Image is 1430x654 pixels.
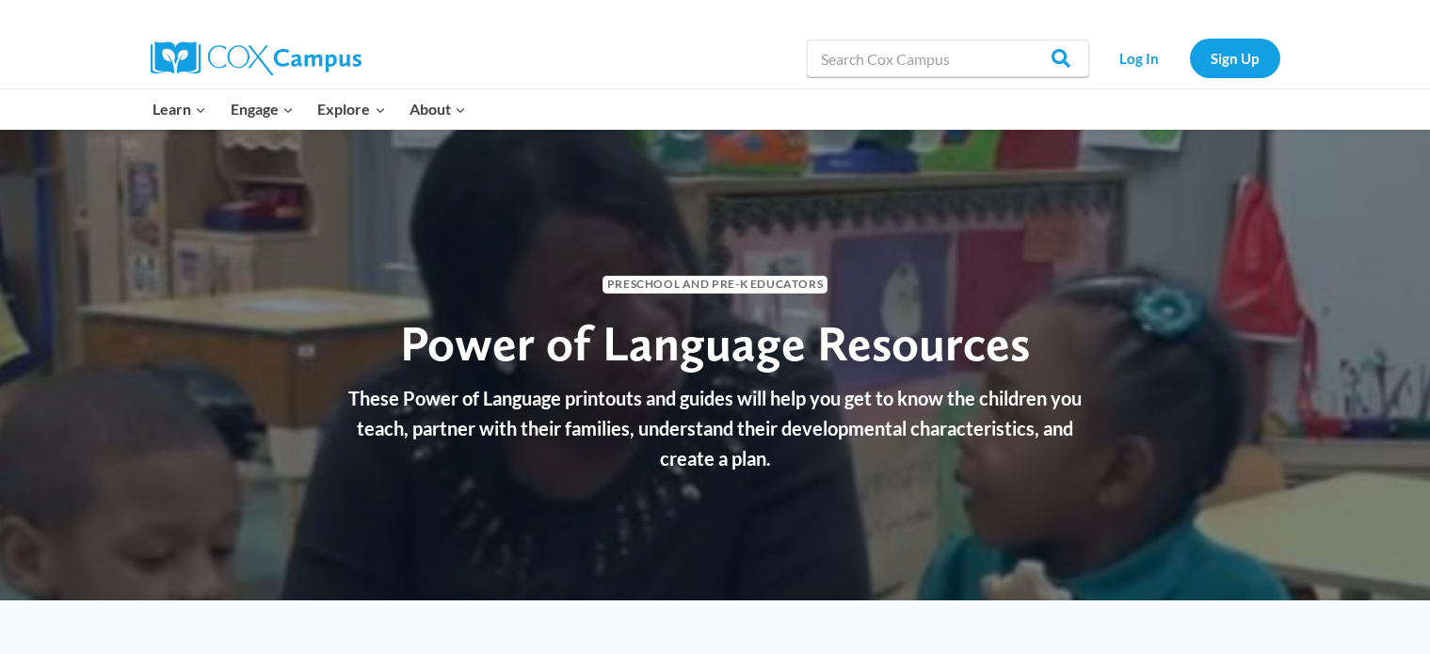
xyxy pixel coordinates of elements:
[1190,39,1280,77] a: Sign Up
[807,40,1089,77] input: Search Cox Campus
[603,276,827,294] span: Preschool and Pre-K Educators
[400,313,1030,373] span: Power of Language Resources
[153,97,206,121] span: Learn
[231,97,294,121] span: Engage
[151,41,362,75] img: Cox Campus
[410,97,466,121] span: About
[1099,39,1181,77] a: Log In
[1099,39,1280,77] nav: Secondary Navigation
[334,383,1097,473] p: These Power of Language printouts and guides will help you get to know the children you teach, pa...
[317,97,385,121] span: Explore
[141,89,478,129] nav: Primary Navigation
